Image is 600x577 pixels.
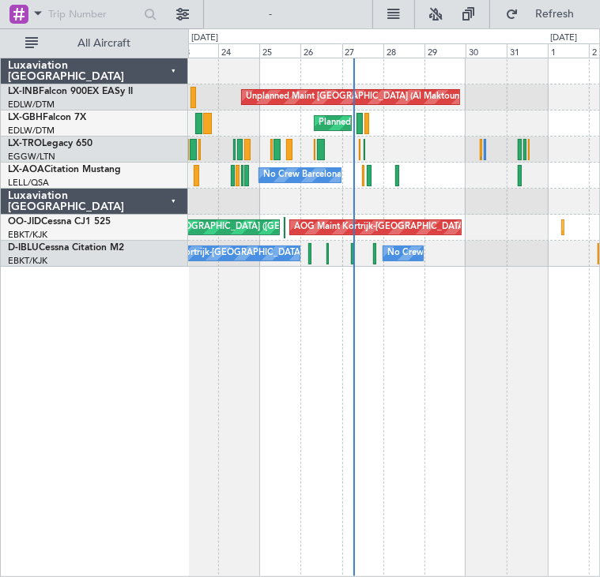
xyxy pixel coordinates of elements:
span: All Aircraft [41,38,167,49]
div: 26 [300,43,342,58]
a: LELL/QSA [8,177,49,189]
span: LX-TRO [8,139,42,148]
div: [DATE] [550,32,577,45]
div: 23 [177,43,218,58]
div: Planned Maint Nice ([GEOGRAPHIC_DATA]) [319,111,495,135]
div: 31 [507,43,548,58]
span: OO-JID [8,217,41,227]
div: No Crew Kortrijk-[GEOGRAPHIC_DATA] [387,242,550,265]
a: LX-GBHFalcon 7X [8,113,86,122]
span: LX-INB [8,87,39,96]
a: LX-TROLegacy 650 [8,139,92,148]
div: Planned Maint [GEOGRAPHIC_DATA] ([GEOGRAPHIC_DATA]) [109,215,358,239]
div: 30 [466,43,507,58]
div: [DATE] [191,32,218,45]
div: 1 [548,43,589,58]
a: EGGW/LTN [8,151,55,163]
div: No Crew Barcelona ([GEOGRAPHIC_DATA]) [263,163,440,187]
a: EBKT/KJK [8,229,47,241]
a: EDLW/DTM [8,99,55,111]
input: Trip Number [48,2,139,26]
a: OO-JIDCessna CJ1 525 [8,217,111,227]
div: No Crew Kortrijk-[GEOGRAPHIC_DATA] [140,242,303,265]
div: 27 [342,43,383,58]
span: LX-GBH [8,113,43,122]
div: 24 [218,43,259,58]
a: EBKT/KJK [8,255,47,267]
button: All Aircraft [17,31,172,56]
div: 25 [259,43,300,58]
a: EDLW/DTM [8,125,55,137]
span: LX-AOA [8,165,44,174]
a: LX-AOACitation Mustang [8,165,121,174]
span: D-IBLU [8,243,39,253]
a: D-IBLUCessna Citation M2 [8,243,124,253]
button: Refresh [498,2,593,27]
div: Unplanned Maint [GEOGRAPHIC_DATA] (Al Maktoum Intl) [246,85,480,109]
span: Refresh [522,9,588,20]
div: 29 [425,43,466,58]
div: 28 [383,43,425,58]
div: AOG Maint Kortrijk-[GEOGRAPHIC_DATA] [294,215,466,239]
a: LX-INBFalcon 900EX EASy II [8,87,133,96]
